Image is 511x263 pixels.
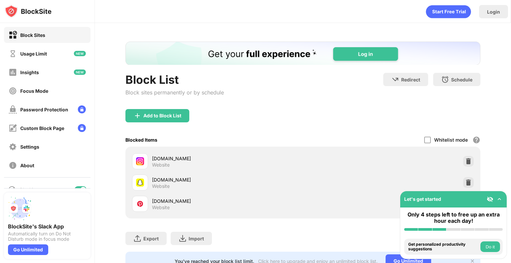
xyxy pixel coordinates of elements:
img: favicons [136,157,144,165]
img: favicons [136,179,144,187]
img: insights-off.svg [9,68,17,76]
img: password-protection-off.svg [9,105,17,114]
img: customize-block-page-off.svg [9,124,17,132]
div: Website [152,183,170,189]
img: settings-off.svg [9,143,17,151]
iframe: Banner [125,42,480,65]
div: Focus Mode [20,88,48,94]
div: Login [487,9,500,15]
div: Redirect [401,77,420,82]
div: Usage Limit [20,51,47,57]
div: Website [152,204,170,210]
div: Import [189,236,204,241]
div: Export [143,236,159,241]
img: omni-setup-toggle.svg [496,196,503,202]
img: lock-menu.svg [78,124,86,132]
img: blocking-icon.svg [8,186,16,194]
div: [DOMAIN_NAME] [152,197,303,204]
div: Add to Block List [143,113,181,118]
div: Block sites permanently or by schedule [125,89,224,96]
img: push-slack.svg [8,197,32,220]
img: lock-menu.svg [78,105,86,113]
div: animation [426,5,471,18]
img: new-icon.svg [74,69,86,75]
div: Schedule [451,77,472,82]
img: time-usage-off.svg [9,50,17,58]
div: Whitelist mode [434,137,468,143]
div: Block List [125,73,224,86]
div: Blocking [20,187,39,193]
img: about-off.svg [9,161,17,170]
div: About [20,163,34,168]
div: Block Sites [20,32,45,38]
img: new-icon.svg [74,51,86,56]
button: Do it [480,241,500,252]
img: block-on.svg [9,31,17,39]
div: Only 4 steps left to free up an extra hour each day! [404,211,503,224]
img: favicons [136,200,144,208]
div: Custom Block Page [20,125,64,131]
div: [DOMAIN_NAME] [152,176,303,183]
div: Let's get started [404,196,441,202]
div: Password Protection [20,107,68,112]
div: [DOMAIN_NAME] [152,155,303,162]
img: focus-off.svg [9,87,17,95]
div: Automatically turn on Do Not Disturb mode in focus mode [8,231,86,242]
div: Go Unlimited [8,244,48,255]
div: Blocked Items [125,137,157,143]
div: Website [152,162,170,168]
div: Insights [20,69,39,75]
div: BlockSite's Slack App [8,223,86,230]
div: Settings [20,144,39,150]
img: eye-not-visible.svg [487,196,493,202]
img: logo-blocksite.svg [5,5,52,18]
div: Get personalized productivity suggestions [408,242,479,252]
